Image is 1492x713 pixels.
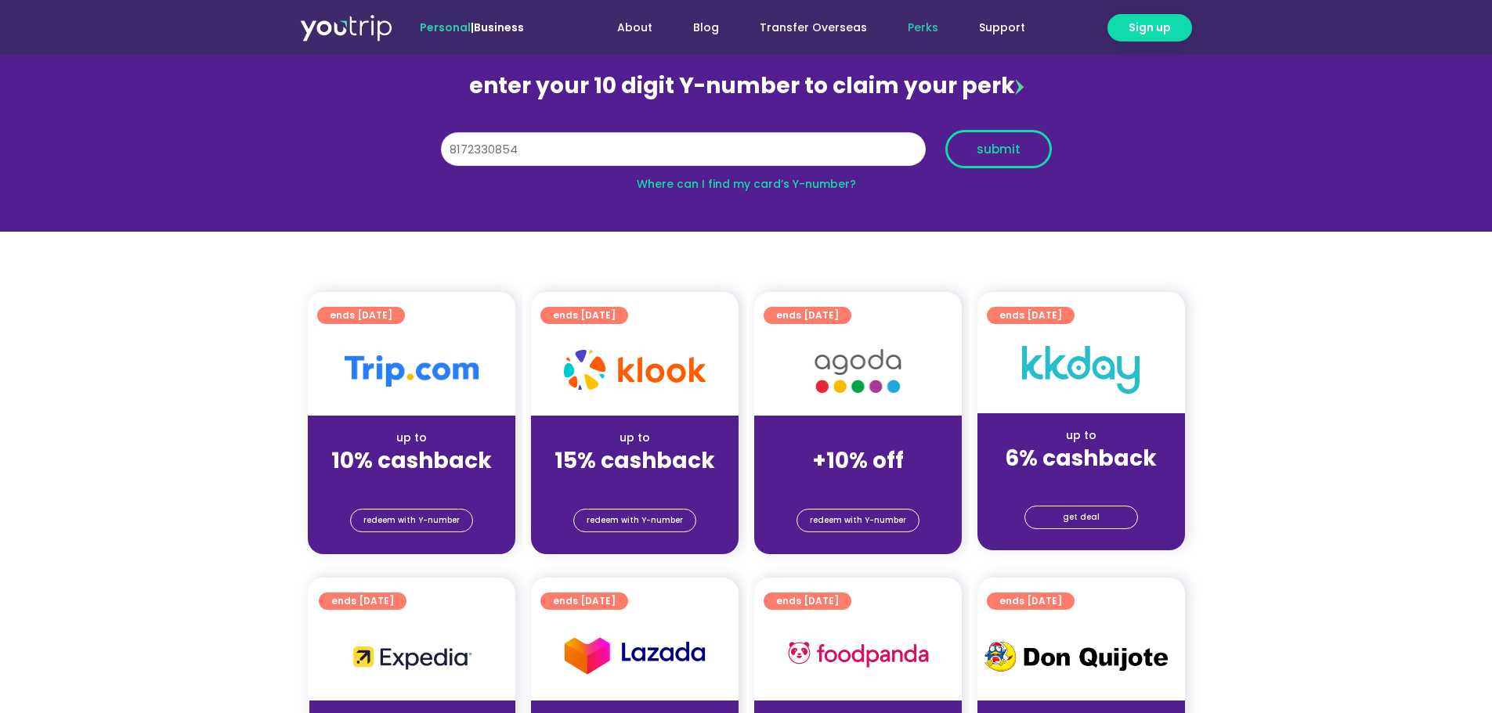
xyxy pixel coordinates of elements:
[959,13,1046,42] a: Support
[767,475,949,492] div: (for stays only)
[540,592,628,610] a: ends [DATE]
[977,143,1021,155] span: submit
[441,130,1052,180] form: Y Number
[990,427,1172,444] div: up to
[555,445,715,476] strong: 15% cashback
[987,307,1075,324] a: ends [DATE]
[1063,506,1100,528] span: get deal
[597,13,673,42] a: About
[999,592,1062,610] span: ends [DATE]
[350,509,473,532] a: redeem with Y-number
[810,510,906,531] span: redeem with Y-number
[797,509,919,532] a: redeem with Y-number
[887,13,959,42] a: Perks
[776,307,839,324] span: ends [DATE]
[776,592,839,610] span: ends [DATE]
[320,475,503,492] div: (for stays only)
[420,20,524,35] span: |
[566,13,1046,42] nav: Menu
[553,592,616,610] span: ends [DATE]
[587,510,683,531] span: redeem with Y-number
[544,430,726,446] div: up to
[1024,506,1138,529] a: get deal
[1129,20,1171,36] span: Sign up
[673,13,739,42] a: Blog
[573,509,696,532] a: redeem with Y-number
[1107,14,1192,41] a: Sign up
[363,510,460,531] span: redeem with Y-number
[987,592,1075,610] a: ends [DATE]
[945,130,1052,168] button: submit
[544,475,726,492] div: (for stays only)
[990,473,1172,489] div: (for stays only)
[433,66,1060,106] div: enter your 10 digit Y-number to claim your perk
[320,430,503,446] div: up to
[331,592,394,610] span: ends [DATE]
[540,307,628,324] a: ends [DATE]
[764,592,851,610] a: ends [DATE]
[474,20,524,35] a: Business
[317,307,405,324] a: ends [DATE]
[441,132,926,167] input: 10 digit Y-number (e.g. 8123456789)
[553,307,616,324] span: ends [DATE]
[420,20,471,35] span: Personal
[999,307,1062,324] span: ends [DATE]
[637,176,856,192] a: Where can I find my card’s Y-number?
[319,592,406,610] a: ends [DATE]
[331,445,492,476] strong: 10% cashback
[844,430,872,445] span: up to
[330,307,392,324] span: ends [DATE]
[739,13,887,42] a: Transfer Overseas
[812,445,904,476] strong: +10% off
[1005,443,1157,474] strong: 6% cashback
[764,307,851,324] a: ends [DATE]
